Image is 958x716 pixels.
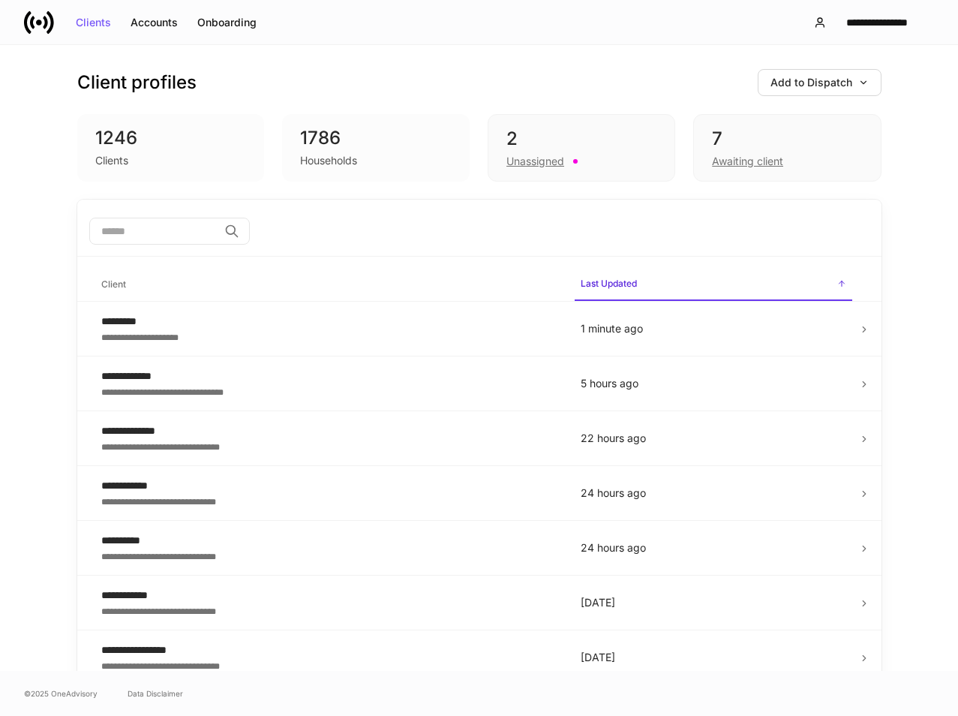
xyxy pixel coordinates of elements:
div: 7 [712,127,862,151]
div: Awaiting client [712,154,783,169]
p: 5 hours ago [581,376,846,391]
button: Onboarding [188,11,266,35]
a: Data Disclaimer [128,687,183,699]
p: [DATE] [581,595,846,610]
p: 24 hours ago [581,486,846,501]
h3: Client profiles [77,71,197,95]
p: [DATE] [581,650,846,665]
div: 2Unassigned [488,114,675,182]
div: 1786 [300,126,452,150]
button: Add to Dispatch [758,69,881,96]
div: Add to Dispatch [770,77,869,88]
span: Last Updated [575,269,852,301]
p: 24 hours ago [581,540,846,555]
h6: Client [101,277,126,291]
div: Unassigned [506,154,564,169]
div: Onboarding [197,17,257,28]
h6: Last Updated [581,276,637,290]
button: Accounts [121,11,188,35]
button: Clients [66,11,121,35]
div: 1246 [95,126,247,150]
div: Clients [76,17,111,28]
div: 2 [506,127,656,151]
div: 7Awaiting client [693,114,881,182]
span: Client [95,269,563,300]
p: 1 minute ago [581,321,846,336]
span: © 2025 OneAdvisory [24,687,98,699]
div: Accounts [131,17,178,28]
div: Households [300,153,357,168]
p: 22 hours ago [581,431,846,446]
div: Clients [95,153,128,168]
